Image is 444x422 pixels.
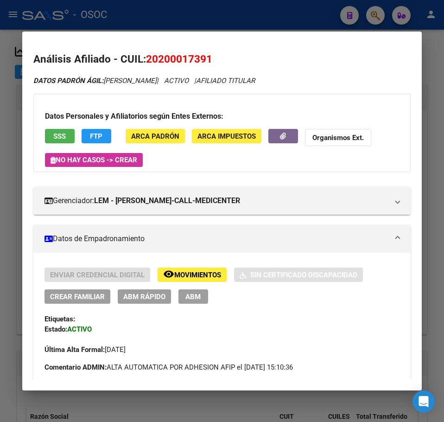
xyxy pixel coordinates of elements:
button: Enviar Credencial Digital [44,268,150,282]
strong: DATOS PADRÓN ÁGIL: [33,77,103,85]
button: ARCA Padrón [126,129,185,143]
button: FTP [82,129,111,143]
h2: Análisis Afiliado - CUIL: [33,51,411,67]
button: Movimientos [158,268,227,282]
span: ABM Rápido [123,293,165,301]
span: ARCA Padrón [131,132,179,141]
button: Sin Certificado Discapacidad [234,268,363,282]
span: [PERSON_NAME] [33,77,157,85]
span: AFILIADO TITULAR [196,77,255,85]
span: Enviar Credencial Digital [50,271,145,279]
span: ALTA AUTOMATICA POR ADHESION AFIP el [DATE] 15:10:36 [44,362,293,372]
h3: Datos Personales y Afiliatorios según Entes Externos: [45,111,399,122]
button: ABM Rápido [118,289,171,304]
i: | ACTIVO | [33,77,255,85]
mat-panel-title: Gerenciador: [44,195,388,206]
mat-icon: remove_red_eye [163,269,174,280]
span: SSS [53,132,66,141]
strong: Estado: [44,325,67,333]
button: Crear Familiar [44,289,110,304]
strong: Comentario ADMIN: [44,363,107,371]
span: ABM [185,293,201,301]
span: No hay casos -> Crear [51,156,137,164]
button: ABM [178,289,208,304]
span: 20200017391 [146,53,212,65]
strong: Última Alta Formal: [44,345,105,354]
button: ARCA Impuestos [192,129,261,143]
span: Sin Certificado Discapacidad [250,271,357,279]
span: ARCA Impuestos [197,132,256,141]
mat-expansion-panel-header: Datos de Empadronamiento [33,225,411,253]
mat-expansion-panel-header: Gerenciador:LEM - [PERSON_NAME]-CALL-MEDICENTER [33,187,411,215]
button: No hay casos -> Crear [45,153,143,167]
strong: Organismos Ext. [312,134,364,142]
span: [DATE] [44,345,126,354]
span: Crear Familiar [50,293,105,301]
button: Organismos Ext. [305,129,371,146]
strong: LEM - [PERSON_NAME]-CALL-MEDICENTER [94,195,240,206]
button: SSS [45,129,75,143]
div: Open Intercom Messenger [412,390,435,413]
span: Movimientos [174,271,221,279]
strong: ACTIVO [67,325,92,333]
mat-panel-title: Datos de Empadronamiento [44,233,388,244]
span: FTP [90,132,102,141]
strong: Etiquetas: [44,315,75,323]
